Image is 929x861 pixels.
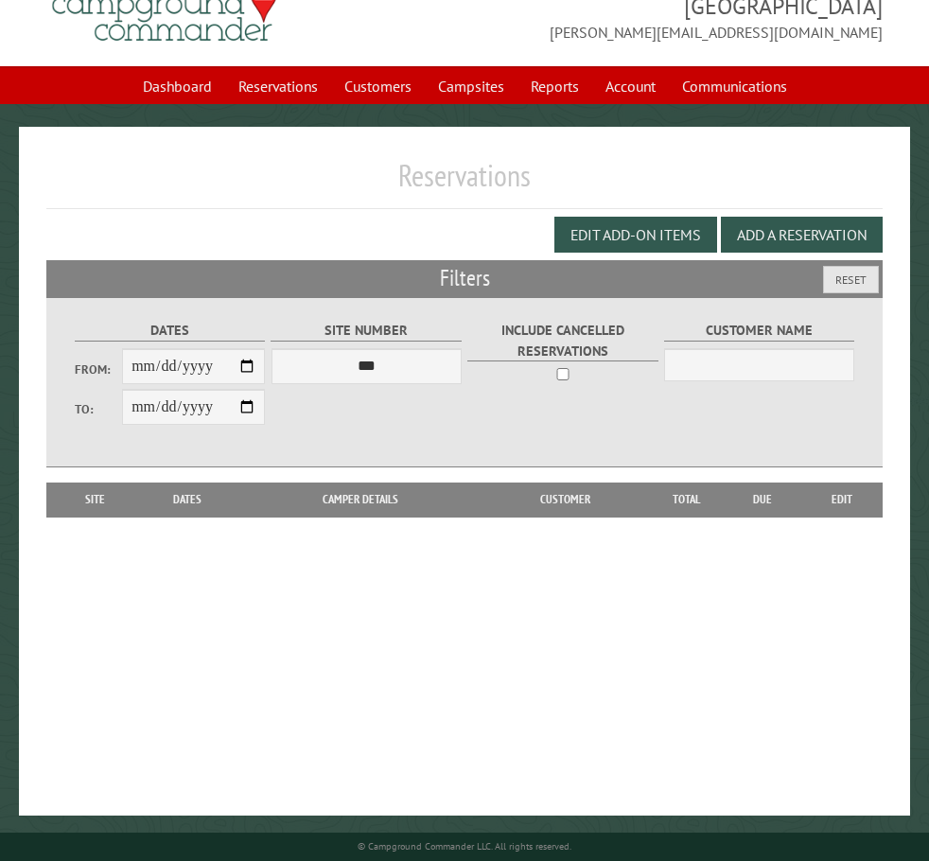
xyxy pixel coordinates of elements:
[333,68,423,104] a: Customers
[594,68,667,104] a: Account
[725,483,801,517] th: Due
[823,266,879,293] button: Reset
[75,400,122,418] label: To:
[46,157,883,209] h1: Reservations
[664,320,854,342] label: Customer Name
[467,320,657,361] label: Include Cancelled Reservations
[721,217,883,253] button: Add a Reservation
[75,360,122,378] label: From:
[519,68,590,104] a: Reports
[427,68,516,104] a: Campsites
[358,840,571,852] small: © Campground Commander LLC. All rights reserved.
[46,260,883,296] h2: Filters
[271,320,461,342] label: Site Number
[239,483,482,517] th: Camper Details
[227,68,329,104] a: Reservations
[671,68,798,104] a: Communications
[131,68,223,104] a: Dashboard
[554,217,717,253] button: Edit Add-on Items
[649,483,725,517] th: Total
[482,483,649,517] th: Customer
[135,483,239,517] th: Dates
[800,483,883,517] th: Edit
[75,320,265,342] label: Dates
[56,483,135,517] th: Site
